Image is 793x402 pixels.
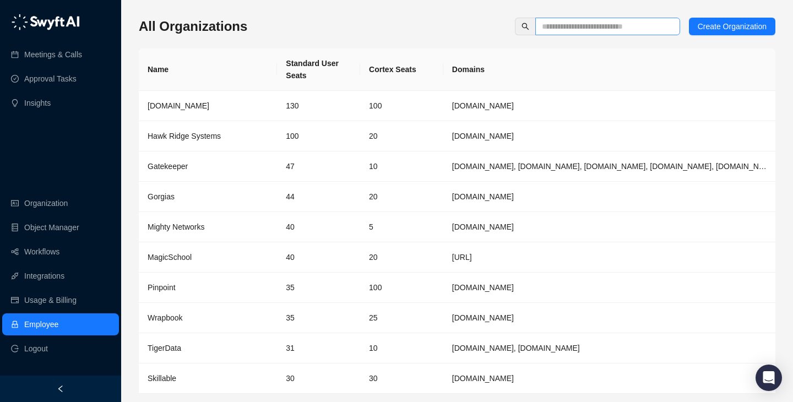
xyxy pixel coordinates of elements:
a: Usage & Billing [24,289,77,311]
td: wrapbook.com [443,303,775,333]
a: Insights [24,92,51,114]
td: 130 [277,91,360,121]
td: 100 [277,121,360,151]
th: Domains [443,48,775,91]
td: 100 [360,273,443,303]
td: magicschool.ai [443,242,775,273]
th: Cortex Seats [360,48,443,91]
span: MagicSchool [148,253,192,262]
td: 10 [360,151,443,182]
span: Create Organization [698,20,767,32]
td: mightynetworks.com [443,212,775,242]
span: left [57,385,64,393]
td: 20 [360,182,443,212]
span: Pinpoint [148,283,176,292]
td: 25 [360,303,443,333]
td: 35 [277,303,360,333]
span: TigerData [148,344,181,352]
span: Gatekeeper [148,162,188,171]
td: timescale.com, tigerdata.com [443,333,775,363]
span: Skillable [148,374,176,383]
td: 20 [360,121,443,151]
td: synthesia.io [443,91,775,121]
a: Workflows [24,241,59,263]
td: skillable.com [443,363,775,394]
a: Meetings & Calls [24,44,82,66]
span: search [522,23,529,30]
td: 100 [360,91,443,121]
td: hawkridgesys.com [443,121,775,151]
span: logout [11,345,19,352]
td: 40 [277,242,360,273]
a: Organization [24,192,68,214]
span: Wrapbook [148,313,183,322]
a: Object Manager [24,216,79,238]
span: Logout [24,338,48,360]
td: 40 [277,212,360,242]
td: 35 [277,273,360,303]
td: gorgias.com [443,182,775,212]
td: gatekeeperhq.com, gatekeeperhq.io, gatekeeper.io, gatekeepervclm.com, gatekeeperhq.co, trygatekee... [443,151,775,182]
button: Create Organization [689,18,775,35]
span: [DOMAIN_NAME] [148,101,209,110]
td: pinpointhq.com [443,273,775,303]
td: 47 [277,151,360,182]
th: Standard User Seats [277,48,360,91]
a: Approval Tasks [24,68,77,90]
div: Open Intercom Messenger [756,365,782,391]
td: 30 [277,363,360,394]
span: Mighty Networks [148,222,204,231]
span: Gorgias [148,192,175,201]
a: Integrations [24,265,64,287]
h3: All Organizations [139,18,247,35]
td: 20 [360,242,443,273]
th: Name [139,48,277,91]
img: logo-05li4sbe.png [11,14,80,30]
td: 5 [360,212,443,242]
td: 30 [360,363,443,394]
span: Hawk Ridge Systems [148,132,221,140]
a: Employee [24,313,58,335]
td: 10 [360,333,443,363]
td: 44 [277,182,360,212]
td: 31 [277,333,360,363]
